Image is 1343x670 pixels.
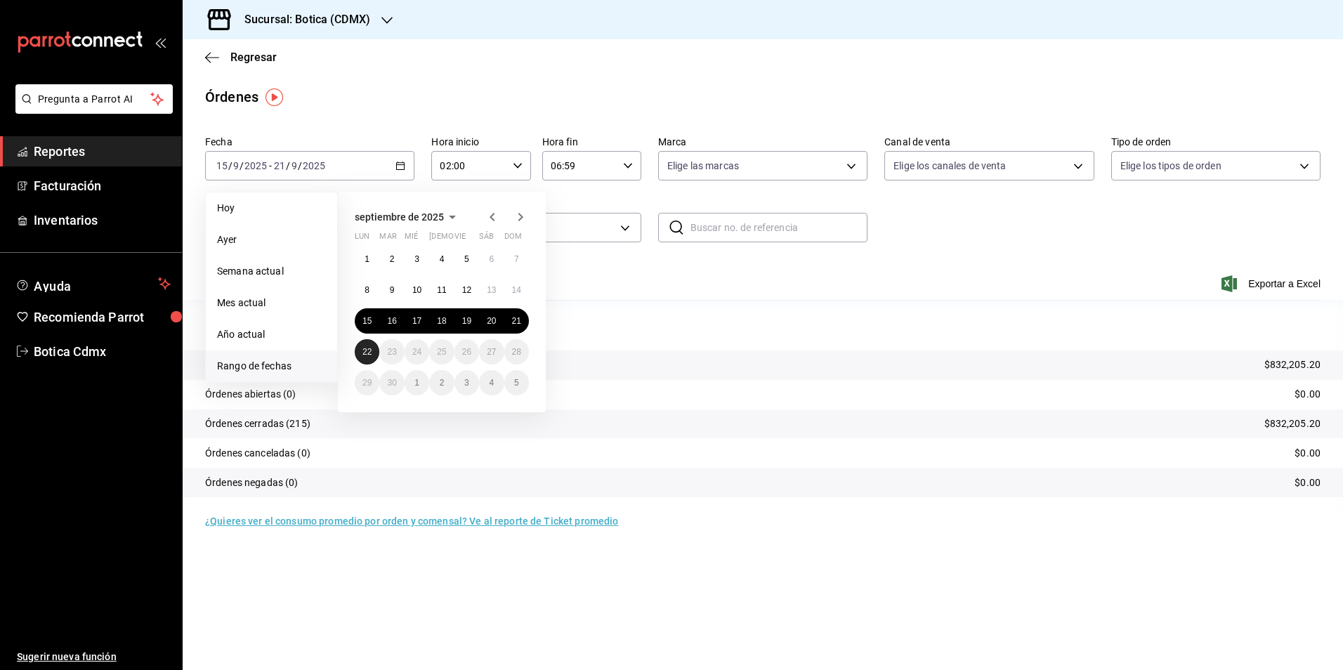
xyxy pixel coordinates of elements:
[454,339,479,364] button: 26 de septiembre de 2025
[487,347,496,357] abbr: 27 de septiembre de 2025
[479,370,504,395] button: 4 de octubre de 2025
[1295,475,1321,490] p: $0.00
[217,232,326,247] span: Ayer
[454,308,479,334] button: 19 de septiembre de 2025
[286,160,290,171] span: /
[429,247,454,272] button: 4 de septiembre de 2025
[217,201,326,216] span: Hoy
[412,316,421,326] abbr: 17 de septiembre de 2025
[155,37,166,48] button: open_drawer_menu
[454,277,479,303] button: 12 de septiembre de 2025
[379,339,404,364] button: 23 de septiembre de 2025
[205,137,414,147] label: Fecha
[217,327,326,342] span: Año actual
[462,285,471,295] abbr: 12 de septiembre de 2025
[487,316,496,326] abbr: 20 de septiembre de 2025
[429,339,454,364] button: 25 de septiembre de 2025
[405,308,429,334] button: 17 de septiembre de 2025
[454,370,479,395] button: 3 de octubre de 2025
[379,232,396,247] abbr: martes
[487,285,496,295] abbr: 13 de septiembre de 2025
[412,285,421,295] abbr: 10 de septiembre de 2025
[437,347,446,357] abbr: 25 de septiembre de 2025
[205,515,618,527] a: ¿Quieres ver el consumo promedio por orden y comensal? Ve al reporte de Ticket promedio
[228,160,232,171] span: /
[893,159,1006,173] span: Elige los canales de venta
[462,347,471,357] abbr: 26 de septiembre de 2025
[355,277,379,303] button: 8 de septiembre de 2025
[440,378,445,388] abbr: 2 de octubre de 2025
[291,160,298,171] input: --
[512,316,521,326] abbr: 21 de septiembre de 2025
[454,232,466,247] abbr: viernes
[690,214,867,242] input: Buscar no. de referencia
[365,254,369,264] abbr: 1 de septiembre de 2025
[233,11,370,28] h3: Sucursal: Botica (CDMX)
[429,308,454,334] button: 18 de septiembre de 2025
[34,308,171,327] span: Recomienda Parrot
[298,160,302,171] span: /
[1295,446,1321,461] p: $0.00
[504,232,522,247] abbr: domingo
[512,347,521,357] abbr: 28 de septiembre de 2025
[1224,275,1321,292] button: Exportar a Excel
[355,370,379,395] button: 29 de septiembre de 2025
[658,137,867,147] label: Marca
[667,159,739,173] span: Elige las marcas
[431,137,530,147] label: Hora inicio
[34,211,171,230] span: Inventarios
[479,308,504,334] button: 20 de septiembre de 2025
[1120,159,1221,173] span: Elige los tipos de orden
[462,316,471,326] abbr: 19 de septiembre de 2025
[504,247,529,272] button: 7 de septiembre de 2025
[440,254,445,264] abbr: 4 de septiembre de 2025
[379,370,404,395] button: 30 de septiembre de 2025
[512,285,521,295] abbr: 14 de septiembre de 2025
[355,209,461,225] button: septiembre de 2025
[437,285,446,295] abbr: 11 de septiembre de 2025
[479,232,494,247] abbr: sábado
[464,254,469,264] abbr: 5 de septiembre de 2025
[15,84,173,114] button: Pregunta a Parrot AI
[479,247,504,272] button: 6 de septiembre de 2025
[266,88,283,106] img: Tooltip marker
[414,254,419,264] abbr: 3 de septiembre de 2025
[273,160,286,171] input: --
[217,359,326,374] span: Rango de fechas
[34,142,171,161] span: Reportes
[217,264,326,279] span: Semana actual
[355,232,369,247] abbr: lunes
[205,317,1321,334] p: Resumen
[17,650,171,664] span: Sugerir nueva función
[479,339,504,364] button: 27 de septiembre de 2025
[464,378,469,388] abbr: 3 de octubre de 2025
[479,277,504,303] button: 13 de septiembre de 2025
[437,316,446,326] abbr: 18 de septiembre de 2025
[429,232,512,247] abbr: jueves
[504,308,529,334] button: 21 de septiembre de 2025
[269,160,272,171] span: -
[365,285,369,295] abbr: 8 de septiembre de 2025
[230,51,277,64] span: Regresar
[205,446,310,461] p: Órdenes canceladas (0)
[489,254,494,264] abbr: 6 de septiembre de 2025
[1111,137,1321,147] label: Tipo de orden
[387,347,396,357] abbr: 23 de septiembre de 2025
[10,102,173,117] a: Pregunta a Parrot AI
[414,378,419,388] abbr: 1 de octubre de 2025
[1264,416,1321,431] p: $832,205.20
[355,211,444,223] span: septiembre de 2025
[216,160,228,171] input: --
[232,160,240,171] input: --
[217,296,326,310] span: Mes actual
[205,51,277,64] button: Regresar
[405,339,429,364] button: 24 de septiembre de 2025
[884,137,1094,147] label: Canal de venta
[355,308,379,334] button: 15 de septiembre de 2025
[514,378,519,388] abbr: 5 de octubre de 2025
[34,176,171,195] span: Facturación
[489,378,494,388] abbr: 4 de octubre de 2025
[1295,387,1321,402] p: $0.00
